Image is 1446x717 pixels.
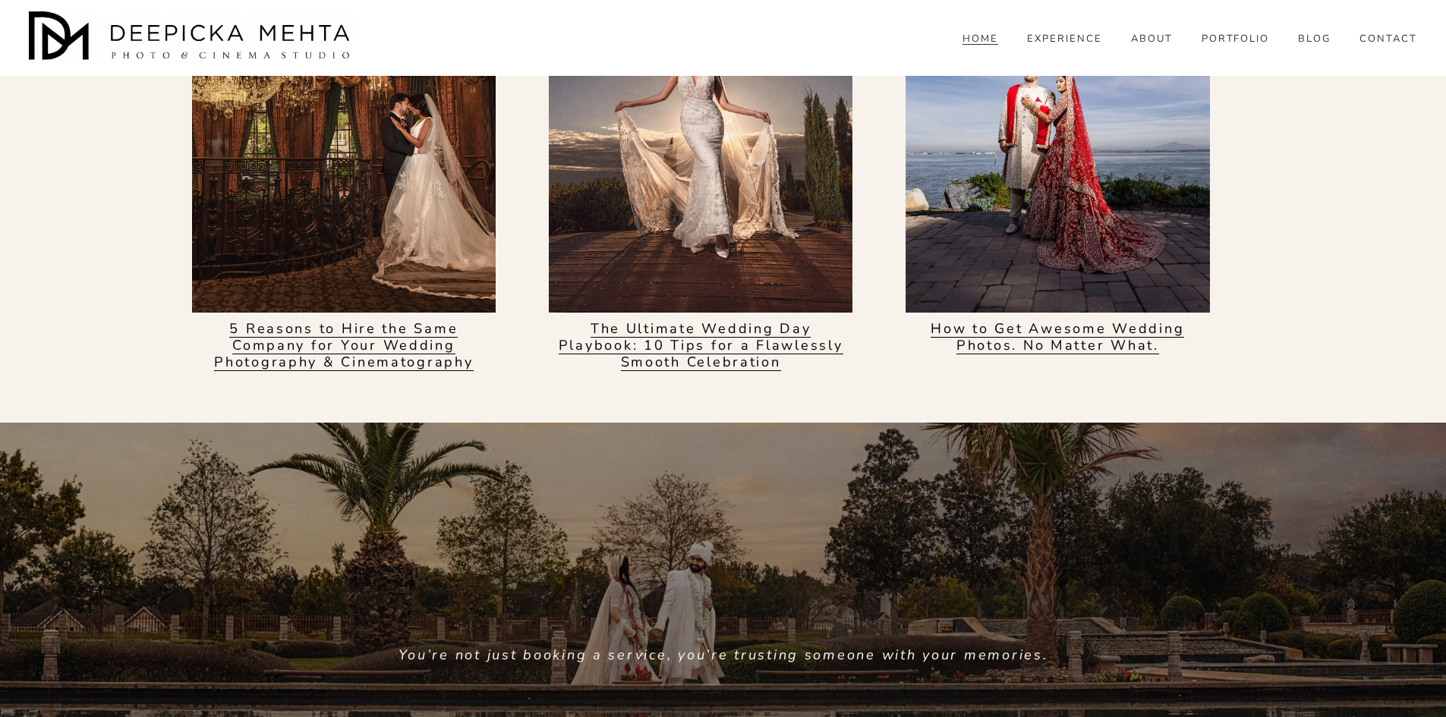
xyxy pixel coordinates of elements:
[962,32,998,46] a: HOME
[1359,32,1417,46] a: CONTACT
[29,11,355,64] img: Austin Wedding Photographer - Deepicka Mehta Photography &amp; Cinematography
[1298,32,1331,46] a: folder dropdown
[1202,32,1270,46] a: PORTFOLIO
[1027,32,1102,46] a: EXPERIENCE
[399,646,1048,664] em: You’re not just booking a service, you’re trusting someone with your memories.
[1131,32,1173,46] a: ABOUT
[931,319,1184,354] a: How to Get Awesome Wedding Photos. No Matter What.
[214,319,473,371] a: 5 Reasons to Hire the Same Company for Your Wedding Photography & Cinematography
[559,319,843,371] a: The Ultimate Wedding Day Playbook: 10 Tips for a Flawlessly Smooth Celebration
[1298,33,1331,46] span: BLOG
